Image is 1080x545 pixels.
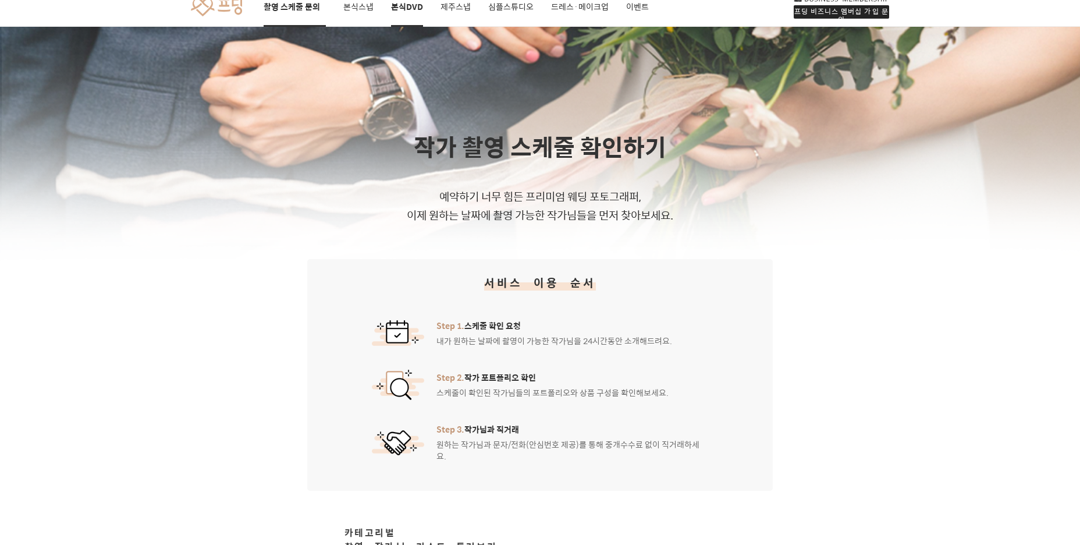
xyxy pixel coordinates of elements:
[106,387,120,397] span: 대화
[436,423,708,435] span: 작가님과 직거래
[436,320,672,331] span: 스케줄 확인 요청
[436,371,669,383] span: 작가 포트폴리오 확인
[794,5,889,19] div: 프딩 비즈니스 멤버십 가입 문의
[372,370,424,400] img: 서비스 아이콘 이미지
[436,320,672,346] div: 내가 원하는 날짜에 촬영이 가능한 작가님을 24시간동안 소개해드려요.
[436,423,708,462] div: 원하는 작가님과 문자/전화(안심번호 제공)를 통해 중개수수료 없이 직거래하세요.
[436,423,464,436] span: Step 3.
[484,274,596,291] h2: 서비스 이용 순서
[436,319,464,332] span: Step 1.
[372,430,424,456] img: 서비스 아이콘 이미지
[150,369,223,398] a: 설정
[372,320,424,346] img: 서비스 아이콘 이미지
[37,387,44,396] span: 홈
[3,369,77,398] a: 홈
[180,387,194,396] span: 설정
[436,371,464,384] span: Step 2.
[436,371,669,398] div: 스케줄이 확인된 작가님들의 포트폴리오와 상품 구성을 확인해보세요.
[77,369,150,398] a: 대화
